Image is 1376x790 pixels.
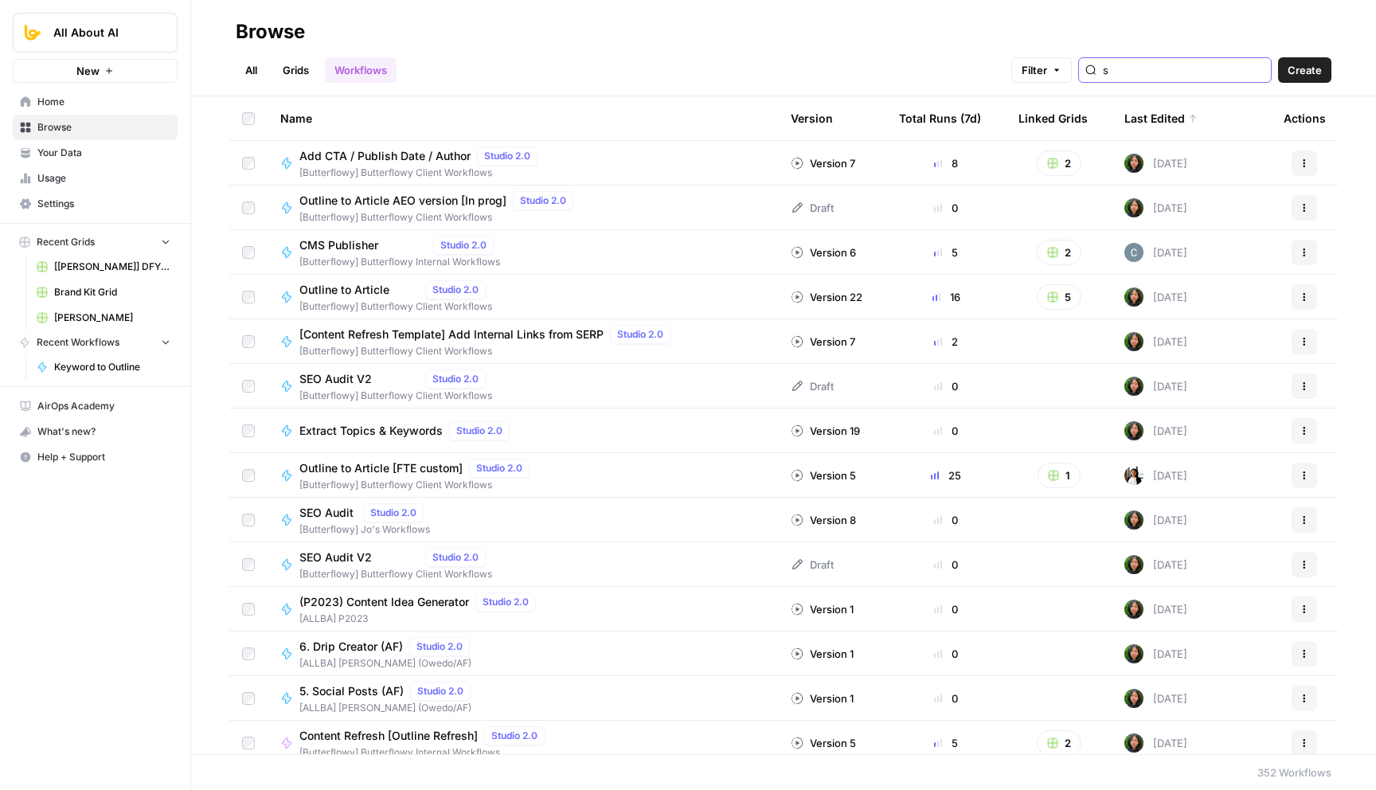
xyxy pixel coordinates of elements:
a: Content Refresh [Outline Refresh]Studio 2.0[Butterflowy] Butterflowy Internal Workflows [280,726,765,760]
span: Studio 2.0 [440,238,487,252]
span: [ALLBA] P2023 [299,612,542,626]
span: 6. Drip Creator (AF) [299,639,403,655]
span: New [76,63,100,79]
div: 0 [899,690,993,706]
a: 5. Social Posts (AF)Studio 2.0[ALLBA] [PERSON_NAME] (Owedo/AF) [280,682,765,715]
span: [Butterflowy] Butterflowy Client Workflows [299,389,492,403]
div: Version 1 [791,646,854,662]
a: Home [13,89,178,115]
div: 8 [899,155,993,171]
span: Studio 2.0 [456,424,502,438]
a: Outline to Article AEO version [In prog]Studio 2.0[Butterflowy] Butterflowy Client Workflows [280,191,765,225]
div: [DATE] [1124,510,1187,530]
div: 0 [899,557,993,573]
div: Version 7 [791,155,855,171]
span: 5. Social Posts (AF) [299,683,404,699]
span: [Butterflowy] Butterflowy Client Workflows [299,567,492,581]
div: Linked Grids [1018,96,1088,140]
button: What's new? [13,419,178,444]
div: 0 [899,378,993,394]
div: Draft [791,557,834,573]
span: AirOps Academy [37,399,170,413]
span: Keyword to Outline [54,360,170,374]
span: Filter [1022,62,1047,78]
a: SEO Audit V2Studio 2.0[Butterflowy] Butterflowy Client Workflows [280,548,765,581]
span: [[PERSON_NAME]] DFY POC👨‍🦲 [54,260,170,274]
div: Version [791,96,833,140]
div: [DATE] [1124,421,1187,440]
span: [Butterflowy] Butterflowy Client Workflows [299,344,677,358]
span: CMS Publisher [299,237,427,253]
div: 16 [899,289,993,305]
img: 71gc9am4ih21sqe9oumvmopgcasf [1124,421,1143,440]
a: 6. Drip Creator (AF)Studio 2.0[ALLBA] [PERSON_NAME] (Owedo/AF) [280,637,765,671]
a: SEO AuditStudio 2.0[Butterflowy] Jo's Workflows [280,503,765,537]
button: 2 [1037,240,1081,265]
button: 2 [1037,730,1081,756]
button: Help + Support [13,444,178,470]
div: [DATE] [1124,600,1187,619]
div: Browse [236,19,305,45]
a: Usage [13,166,178,191]
span: Studio 2.0 [432,283,479,297]
a: All [236,57,267,83]
div: 25 [899,467,993,483]
div: [DATE] [1124,644,1187,663]
div: 5 [899,244,993,260]
span: Outline to Article [299,282,419,298]
div: 2 [899,334,993,350]
span: Studio 2.0 [370,506,416,520]
span: (P2023) Content Idea Generator [299,594,469,610]
a: AirOps Academy [13,393,178,419]
span: Outline to Article AEO version [In prog] [299,193,506,209]
span: Studio 2.0 [432,550,479,565]
div: Version 19 [791,423,860,439]
button: Create [1278,57,1331,83]
button: Recent Grids [13,230,178,254]
div: [DATE] [1124,243,1187,262]
span: Home [37,95,170,109]
span: SEO Audit V2 [299,549,419,565]
div: Version 22 [791,289,862,305]
img: 71gc9am4ih21sqe9oumvmopgcasf [1124,510,1143,530]
div: 352 Workflows [1257,765,1331,780]
span: SEO Audit V2 [299,371,419,387]
span: Recent Grids [37,235,95,249]
span: Usage [37,171,170,186]
div: [DATE] [1124,154,1187,173]
a: Grids [273,57,319,83]
a: Keyword to Outline [29,354,178,380]
div: [DATE] [1124,733,1187,753]
div: 0 [899,423,993,439]
a: (P2023) Content Idea GeneratorStudio 2.0[ALLBA] P2023 [280,592,765,626]
div: [DATE] [1124,198,1187,217]
button: Recent Workflows [13,330,178,354]
div: 0 [899,646,993,662]
input: Search [1103,62,1265,78]
span: [PERSON_NAME] [54,311,170,325]
span: [Butterflowy] Butterflowy Internal Workflows [299,255,500,269]
a: CMS PublisherStudio 2.0[Butterflowy] Butterflowy Internal Workflows [280,236,765,269]
span: Browse [37,120,170,135]
img: 71gc9am4ih21sqe9oumvmopgcasf [1124,332,1143,351]
span: Your Data [37,146,170,160]
div: [DATE] [1124,332,1187,351]
a: Workflows [325,57,397,83]
img: 71gc9am4ih21sqe9oumvmopgcasf [1124,198,1143,217]
a: Browse [13,115,178,140]
button: Workspace: All About AI [13,13,178,53]
span: Recent Workflows [37,335,119,350]
a: [[PERSON_NAME]] DFY POC👨‍🦲 [29,254,178,280]
div: Version 1 [791,601,854,617]
span: [Butterflowy] Butterflowy Client Workflows [299,299,492,314]
img: ukbw0ucz4r7lgrcvss5f7i41uszq [1124,243,1143,262]
button: 2 [1037,151,1081,176]
div: Total Runs (7d) [899,96,981,140]
a: Settings [13,191,178,217]
div: 0 [899,512,993,528]
span: [Butterflowy] Butterflowy Client Workflows [299,210,580,225]
a: Your Data [13,140,178,166]
span: [Butterflowy] Butterflowy Client Workflows [299,478,536,492]
button: 1 [1038,463,1081,488]
span: Studio 2.0 [520,194,566,208]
